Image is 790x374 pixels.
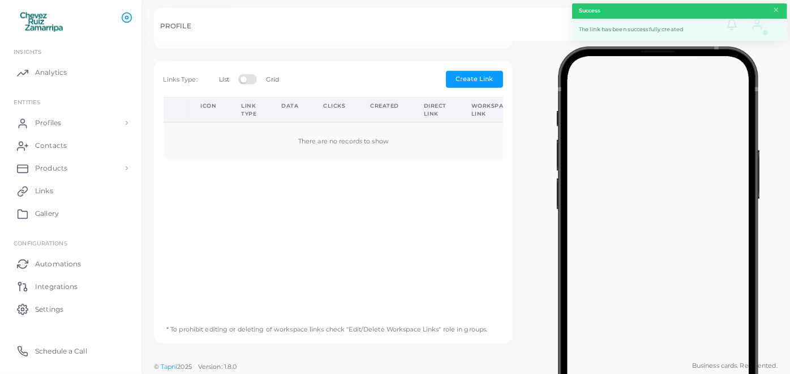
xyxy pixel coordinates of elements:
a: Integrations [8,275,133,297]
span: INSIGHTS [14,48,41,55]
a: Automations [8,252,133,275]
a: Contacts [8,134,133,157]
div: Workspace Link [471,102,512,117]
a: Schedule a Call [8,339,133,362]
div: Direct Link [424,102,446,117]
span: 2025 [177,362,191,372]
a: Profiles [8,112,133,134]
strong: Success [579,7,601,15]
span: Links Type: [164,75,197,83]
a: Gallery [8,202,133,225]
div: Clicks [324,102,346,110]
p: * To prohibit editing or deleting of workspace links check "Edit/Delete Workspace Links" role in ... [157,315,488,334]
span: © [154,362,237,372]
span: Products [35,163,67,173]
span: Profiles [35,118,61,128]
span: Configurations [14,240,67,246]
span: Contacts [35,141,67,151]
span: Version: 1.8.0 [198,363,237,371]
label: Grid [266,75,279,84]
span: Automations [35,259,81,269]
span: Create Link [456,75,493,83]
a: Analytics [8,61,133,84]
span: Links [35,186,53,196]
a: Tapni [161,363,178,371]
a: Links [8,180,133,202]
span: Schedule a Call [35,346,87,356]
div: Created [371,102,400,110]
img: logo [10,11,73,32]
h5: PROFILE [160,22,191,30]
div: Data [282,102,299,110]
span: Settings [35,304,63,314]
div: There are no records to show [176,137,512,146]
div: Link Type [242,102,257,117]
span: Analytics [35,67,67,78]
label: List [219,75,229,84]
span: Gallery [35,209,59,219]
span: Integrations [35,282,78,292]
a: Products [8,157,133,180]
span: ENTITIES [14,99,40,105]
a: Settings [8,297,133,320]
div: The link has been successfully created [572,19,787,41]
button: Close [772,4,780,16]
div: Icon [201,102,217,110]
th: Action [164,97,188,123]
button: Create Link [446,71,503,88]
